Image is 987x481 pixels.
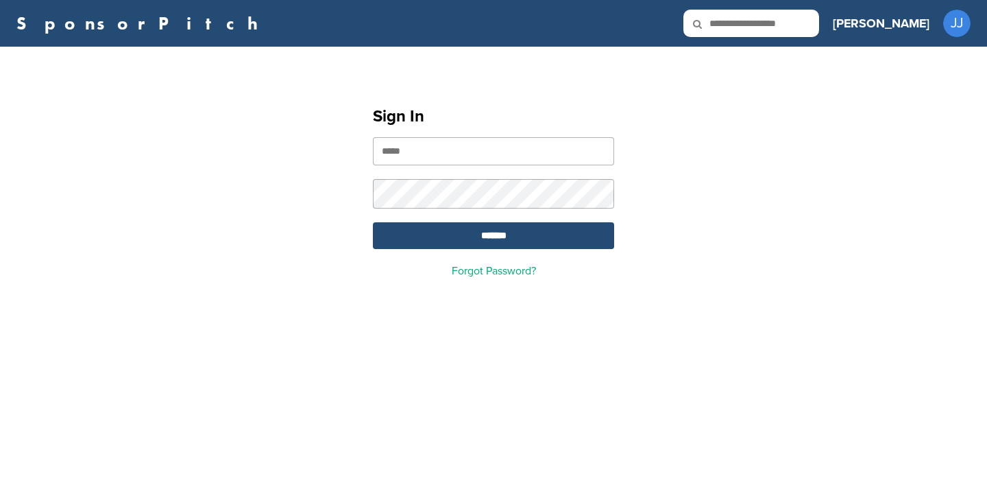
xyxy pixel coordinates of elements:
a: Forgot Password? [452,264,536,278]
a: [PERSON_NAME] [833,8,929,38]
h3: [PERSON_NAME] [833,14,929,33]
h1: Sign In [373,104,614,129]
span: JJ [943,10,971,37]
a: SponsorPitch [16,14,267,32]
